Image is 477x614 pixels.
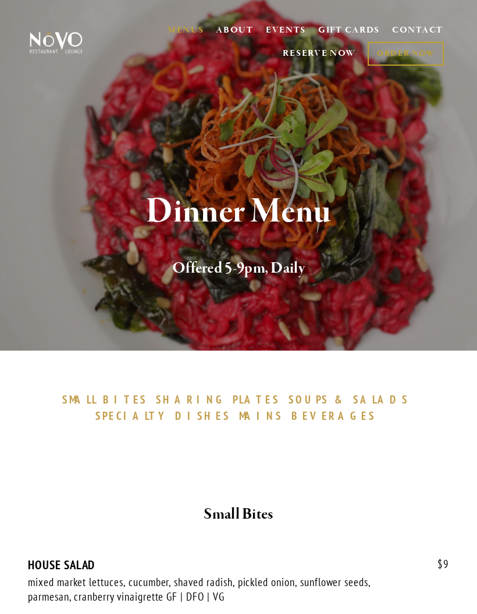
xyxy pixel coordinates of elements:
[95,409,170,423] span: SPECIALTY
[28,575,416,604] div: mixed market lettuces, cucumber, shaved radish, pickled onion, sunflower seeds, parmesan, cranber...
[266,24,306,36] a: EVENTS
[28,558,449,572] div: HOUSE SALAD
[233,392,280,406] span: PLATES
[291,409,376,423] span: BEVERAGES
[318,20,380,42] a: GIFT CARDS
[28,31,84,54] img: Novo Restaurant &amp; Lounge
[62,392,97,406] span: SMALL
[41,193,436,231] h1: Dinner Menu
[204,504,273,524] strong: Small Bites
[289,392,415,406] a: SOUPS&SALADS
[334,392,347,406] span: &
[289,392,329,406] span: SOUPS
[62,392,154,406] a: SMALLBITES
[239,409,289,423] a: MAINS
[156,392,227,406] span: SHARING
[291,409,382,423] a: BEVERAGES
[437,557,443,571] span: $
[168,24,204,36] a: MENUS
[426,558,449,571] span: 9
[239,409,283,423] span: MAINS
[95,409,236,423] a: SPECIALTYDISHES
[103,392,148,406] span: BITES
[368,42,444,66] a: ORDER NOW
[392,20,443,42] a: CONTACT
[175,409,230,423] span: DISHES
[283,42,356,65] a: RESERVE NOW
[156,392,285,406] a: SHARINGPLATES
[41,256,436,281] h2: Offered 5-9pm, Daily
[353,392,409,406] span: SALADS
[216,24,254,36] a: ABOUT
